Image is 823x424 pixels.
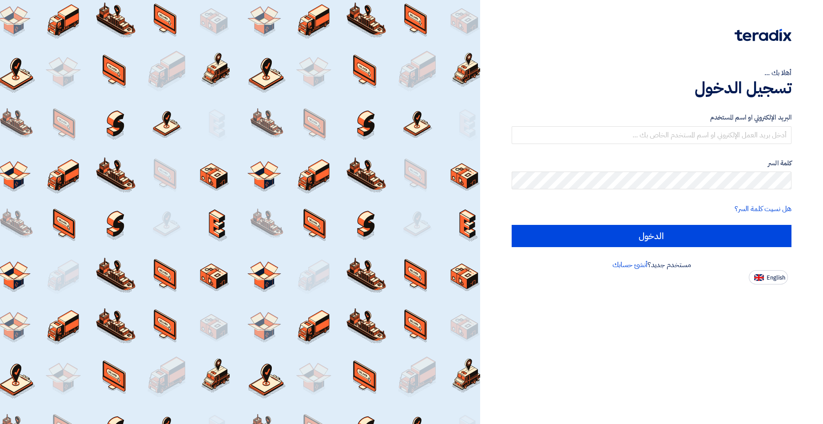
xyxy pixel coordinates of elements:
button: English [749,270,788,284]
a: هل نسيت كلمة السر؟ [735,204,791,214]
h1: تسجيل الدخول [512,78,791,98]
input: أدخل بريد العمل الإلكتروني او اسم المستخدم الخاص بك ... [512,126,791,144]
div: مستخدم جديد؟ [512,260,791,270]
input: الدخول [512,225,791,247]
span: English [767,275,785,281]
div: أهلا بك ... [512,68,791,78]
a: أنشئ حسابك [612,260,648,270]
img: en-US.png [754,274,764,281]
img: Teradix logo [735,29,791,41]
label: البريد الإلكتروني او اسم المستخدم [512,112,791,123]
label: كلمة السر [512,158,791,168]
